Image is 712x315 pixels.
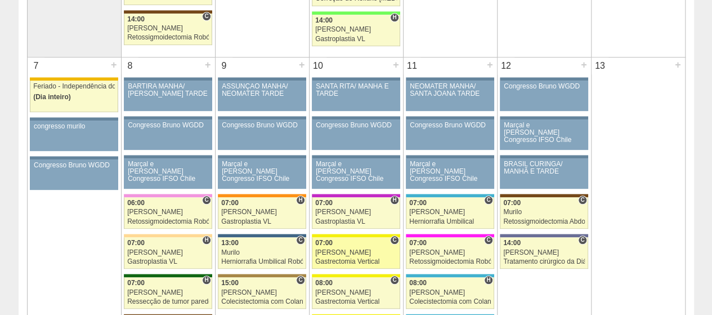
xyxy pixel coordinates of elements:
[310,57,327,74] div: 10
[409,249,491,256] div: [PERSON_NAME]
[485,57,495,72] div: +
[312,116,400,119] div: Key: Aviso
[315,249,397,256] div: [PERSON_NAME]
[297,57,307,72] div: +
[218,274,306,277] div: Key: Oswaldo Cruz Paulista
[500,158,588,189] a: BRASIL CURINGA/ MANHÃ E TARDE
[503,239,521,247] span: 14:00
[500,77,588,81] div: Key: Aviso
[127,208,209,216] div: [PERSON_NAME]
[390,236,398,245] span: Consultório
[30,81,118,112] a: Feriado - Independência do [GEOGRAPHIC_DATA] (Dia inteiro)
[221,208,303,216] div: [PERSON_NAME]
[218,119,306,150] a: Congresso Bruno WGDD
[202,196,211,205] span: Consultório
[498,57,515,74] div: 12
[500,237,588,269] a: C 14:00 [PERSON_NAME] Tratamento cirúrgico da Diástase do reto abdomem
[218,277,306,309] a: C 15:00 [PERSON_NAME] Colecistectomia com Colangiografia VL
[312,277,400,309] a: C 08:00 [PERSON_NAME] Gastrectomia Vertical
[124,155,212,158] div: Key: Aviso
[202,276,211,285] span: Hospital
[34,162,114,169] div: Congresso Bruno WGDD
[124,116,212,119] div: Key: Aviso
[124,194,212,197] div: Key: Albert Einstein
[221,298,303,305] div: Colecistectomia com Colangiografia VL
[312,11,400,15] div: Key: Brasil
[409,239,427,247] span: 07:00
[404,57,421,74] div: 11
[410,83,490,97] div: NEOMATER MANHÃ/ SANTA JOANA TARDE
[578,196,586,205] span: Consultório
[127,199,145,207] span: 06:00
[296,196,304,205] span: Hospital
[218,234,306,237] div: Key: São Luiz - Jabaquara
[406,77,494,81] div: Key: Aviso
[673,57,683,72] div: +
[128,83,208,97] div: BARTIRA MANHÃ/ [PERSON_NAME] TARDE
[500,234,588,237] div: Key: Vila Nova Star
[222,161,302,183] div: Marçal e [PERSON_NAME] Congresso IFSO Chile
[315,258,397,265] div: Gastrectomia Vertical
[222,83,302,97] div: ASSUNÇÃO MANHÃ/ NEOMATER TARDE
[484,276,492,285] span: Hospital
[503,199,521,207] span: 07:00
[218,77,306,81] div: Key: Aviso
[315,199,333,207] span: 07:00
[500,119,588,150] a: Marçal e [PERSON_NAME] Congresso IFSO Chile
[579,57,589,72] div: +
[409,279,427,287] span: 08:00
[500,81,588,111] a: Congresso Bruno WGDD
[312,119,400,150] a: Congresso Bruno WGDD
[202,12,211,21] span: Consultório
[315,289,397,296] div: [PERSON_NAME]
[218,194,306,197] div: Key: São Luiz - SCS
[127,34,209,41] div: Retossigmoidectomia Robótica
[315,208,397,216] div: [PERSON_NAME]
[124,14,212,45] a: C 14:00 [PERSON_NAME] Retossigmoidectomia Robótica
[406,155,494,158] div: Key: Aviso
[316,122,396,129] div: Congresso Bruno WGDD
[410,122,490,129] div: Congresso Bruno WGDD
[30,121,118,151] a: congresso murilo
[500,197,588,229] a: C 07:00 Murilo Retossigmoidectomia Abdominal VL
[390,13,398,22] span: Hospital
[218,81,306,111] a: ASSUNÇÃO MANHÃ/ NEOMATER TARDE
[296,236,304,245] span: Consultório
[127,239,145,247] span: 07:00
[28,57,45,74] div: 7
[500,116,588,119] div: Key: Aviso
[504,122,584,144] div: Marçal e [PERSON_NAME] Congresso IFSO Chile
[312,237,400,269] a: C 07:00 [PERSON_NAME] Gastrectomia Vertical
[315,16,333,24] span: 14:00
[406,116,494,119] div: Key: Aviso
[406,277,494,309] a: H 08:00 [PERSON_NAME] Colecistectomia com Colangiografia VL
[34,123,114,130] div: congresso murilo
[124,81,212,111] a: BARTIRA MANHÃ/ [PERSON_NAME] TARDE
[409,258,491,265] div: Retossigmoidectomia Robótica
[30,156,118,159] div: Key: Aviso
[216,57,233,74] div: 9
[390,196,398,205] span: Hospital
[124,10,212,14] div: Key: Santa Joana
[504,161,584,175] div: BRASIL CURINGA/ MANHÃ E TARDE
[406,234,494,237] div: Key: Pro Matre
[221,199,239,207] span: 07:00
[124,119,212,150] a: Congresso Bruno WGDD
[202,236,211,245] span: Hospital
[312,77,400,81] div: Key: Aviso
[124,277,212,309] a: H 07:00 [PERSON_NAME] Ressecção de tumor parede abdominal pélvica
[312,194,400,197] div: Key: Maria Braido
[127,218,209,225] div: Retossigmoidectomia Robótica
[316,161,396,183] div: Marçal e [PERSON_NAME] Congresso IFSO Chile
[312,155,400,158] div: Key: Aviso
[122,57,139,74] div: 8
[33,83,115,90] div: Feriado - Independência do [GEOGRAPHIC_DATA]
[391,57,401,72] div: +
[315,298,397,305] div: Gastrectomia Vertical
[296,276,304,285] span: Consultório
[409,298,491,305] div: Colecistectomia com Colangiografia VL
[409,218,491,225] div: Herniorrafia Umbilical
[30,77,118,81] div: Key: Feriado
[127,249,209,256] div: [PERSON_NAME]
[312,158,400,189] a: Marçal e [PERSON_NAME] Congresso IFSO Chile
